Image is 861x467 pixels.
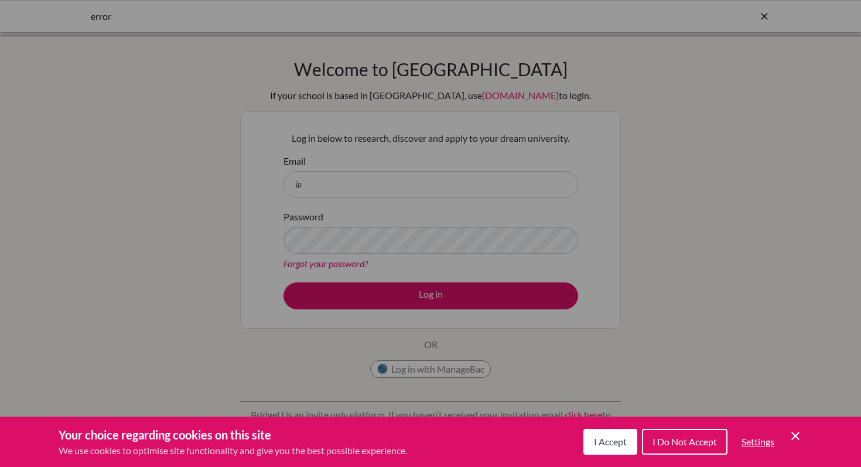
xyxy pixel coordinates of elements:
p: We use cookies to optimise site functionality and give you the best possible experience. [59,444,407,458]
span: Settings [742,436,774,447]
button: Save and close [788,429,802,443]
span: I Do Not Accept [652,436,717,447]
button: I Accept [583,429,637,455]
h3: Your choice regarding cookies on this site [59,426,407,444]
button: Settings [732,430,784,454]
button: I Do Not Accept [642,429,727,455]
span: I Accept [594,436,627,447]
